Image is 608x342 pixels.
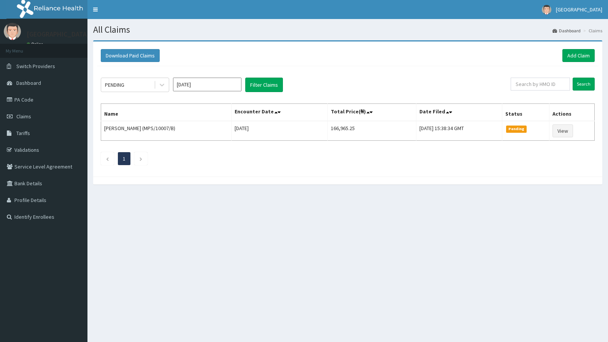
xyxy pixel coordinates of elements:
a: Page 1 is your current page [123,155,125,162]
p: [GEOGRAPHIC_DATA] [27,31,89,38]
a: Next page [139,155,143,162]
span: Switch Providers [16,63,55,70]
span: [GEOGRAPHIC_DATA] [556,6,602,13]
button: Filter Claims [245,78,283,92]
th: Total Price(₦) [327,104,416,121]
td: 166,965.25 [327,121,416,141]
span: Dashboard [16,80,41,86]
a: Add Claim [562,49,595,62]
span: Pending [506,126,527,132]
th: Status [502,104,549,121]
span: Claims [16,113,31,120]
th: Actions [549,104,594,121]
td: [PERSON_NAME] (MPS/10007/B) [101,121,232,141]
a: Dashboard [552,27,581,34]
a: Online [27,41,45,47]
td: [DATE] [232,121,327,141]
th: Name [101,104,232,121]
a: View [552,124,573,137]
button: Download Paid Claims [101,49,160,62]
input: Search by HMO ID [511,78,570,91]
div: PENDING [105,81,124,89]
td: [DATE] 15:38:34 GMT [416,121,502,141]
img: User Image [4,23,21,40]
img: User Image [542,5,551,14]
th: Date Filed [416,104,502,121]
span: Tariffs [16,130,30,137]
input: Select Month and Year [173,78,241,91]
a: Previous page [106,155,109,162]
li: Claims [581,27,602,34]
th: Encounter Date [232,104,327,121]
input: Search [573,78,595,91]
h1: All Claims [93,25,602,35]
